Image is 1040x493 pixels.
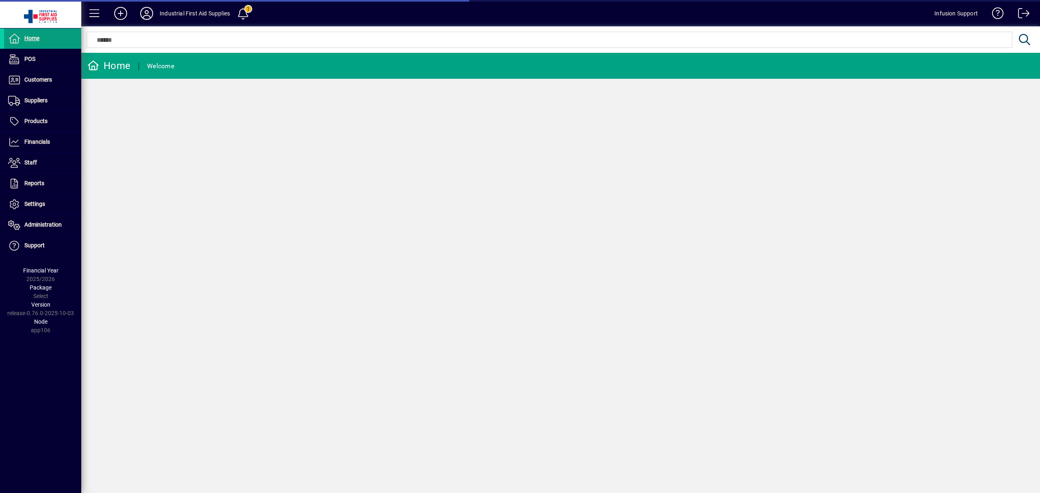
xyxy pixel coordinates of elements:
[4,173,81,194] a: Reports
[4,70,81,90] a: Customers
[24,242,45,249] span: Support
[160,7,230,20] div: Industrial First Aid Supplies
[108,6,134,21] button: Add
[24,180,44,186] span: Reports
[4,49,81,69] a: POS
[4,215,81,235] a: Administration
[1012,2,1030,28] a: Logout
[34,318,48,325] span: Node
[24,221,62,228] span: Administration
[24,35,39,41] span: Home
[934,7,978,20] div: Infusion Support
[24,56,35,62] span: POS
[30,284,52,291] span: Package
[147,60,174,73] div: Welcome
[4,111,81,132] a: Products
[134,6,160,21] button: Profile
[4,236,81,256] a: Support
[24,97,48,104] span: Suppliers
[24,138,50,145] span: Financials
[4,194,81,214] a: Settings
[4,91,81,111] a: Suppliers
[24,76,52,83] span: Customers
[31,301,50,308] span: Version
[986,2,1004,28] a: Knowledge Base
[87,59,130,72] div: Home
[24,201,45,207] span: Settings
[4,153,81,173] a: Staff
[24,118,48,124] span: Products
[4,132,81,152] a: Financials
[24,159,37,166] span: Staff
[23,267,58,274] span: Financial Year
